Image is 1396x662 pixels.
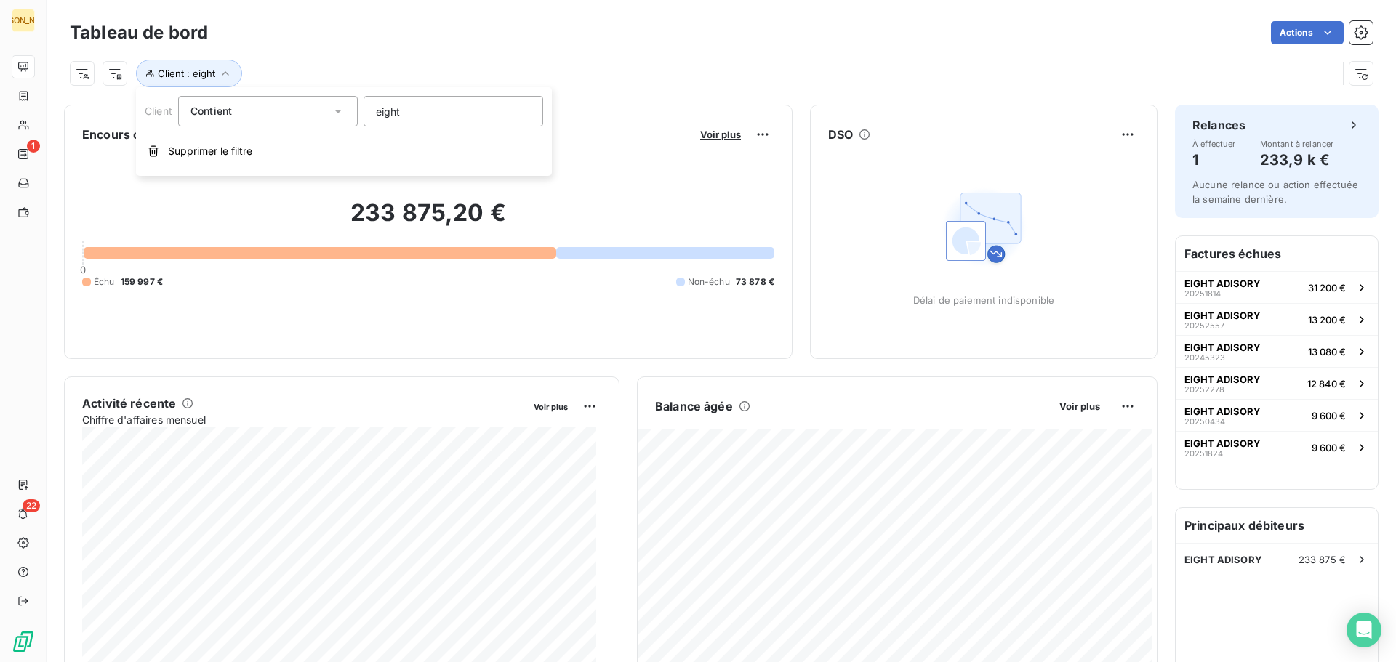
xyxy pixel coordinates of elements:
[1176,271,1378,303] button: EIGHT ADISORY2025181431 200 €
[82,198,774,242] h2: 233 875,20 €
[1260,140,1334,148] span: Montant à relancer
[12,630,35,653] img: Logo LeanPay
[1299,554,1346,565] span: 233 875 €
[1184,554,1262,565] span: EIGHT ADISORY
[1312,410,1346,421] span: 9 600 €
[534,402,568,412] span: Voir plus
[1176,367,1378,399] button: EIGHT ADISORY2025227812 840 €
[1176,399,1378,431] button: EIGHT ADISORY202504349 600 €
[688,275,730,288] span: Non-échu
[1176,335,1378,367] button: EIGHT ADISORY2024532313 080 €
[136,60,242,87] button: Client : eight
[828,126,853,143] h6: DSO
[1192,116,1245,134] h6: Relances
[12,9,35,32] div: [PERSON_NAME]
[1308,346,1346,358] span: 13 080 €
[1184,405,1261,417] span: EIGHT ADISORY
[1184,437,1261,449] span: EIGHT ADISORY
[1192,148,1236,171] h4: 1
[80,264,86,275] span: 0
[190,105,232,117] span: Contient
[82,412,523,427] span: Chiffre d'affaires mensuel
[1307,378,1346,389] span: 12 840 €
[1176,303,1378,335] button: EIGHT ADISORY2025255713 200 €
[1176,508,1378,543] h6: Principaux débiteurs
[168,144,252,158] span: Supprimer le filtre
[1312,442,1346,453] span: 9 600 €
[94,275,115,288] span: Échu
[1059,400,1100,412] span: Voir plus
[82,126,165,143] h6: Encours client
[145,105,172,117] span: Client
[1184,374,1261,385] span: EIGHT ADISORY
[136,135,552,167] button: Supprimer le filtre
[1184,310,1261,321] span: EIGHT ADISORY
[1184,342,1261,353] span: EIGHT ADISORY
[1184,278,1261,289] span: EIGHT ADISORY
[1184,449,1223,458] span: 20251824
[1192,140,1236,148] span: À effectuer
[1347,613,1381,647] div: Open Intercom Messenger
[1192,179,1358,205] span: Aucune relance ou action effectuée la semaine dernière.
[1176,236,1378,271] h6: Factures échues
[1184,289,1221,298] span: 20251814
[1055,400,1104,413] button: Voir plus
[1176,431,1378,463] button: EIGHT ADISORY202518249 600 €
[1271,21,1344,44] button: Actions
[121,275,163,288] span: 159 997 €
[696,128,745,141] button: Voir plus
[913,294,1055,306] span: Délai de paiement indisponible
[364,96,543,126] input: placeholder
[700,129,741,140] span: Voir plus
[70,20,208,46] h3: Tableau de bord
[1260,148,1334,171] h4: 233,9 k €
[1308,282,1346,294] span: 31 200 €
[23,499,40,512] span: 22
[1184,353,1225,362] span: 20245323
[529,400,572,413] button: Voir plus
[82,395,176,412] h6: Activité récente
[655,397,733,415] h6: Balance âgée
[158,68,215,79] span: Client : eight
[937,181,1030,274] img: Empty state
[1308,314,1346,326] span: 13 200 €
[1184,385,1224,394] span: 20252278
[1184,417,1225,426] span: 20250434
[1184,321,1224,330] span: 20252557
[27,140,40,153] span: 1
[736,275,774,288] span: 73 878 €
